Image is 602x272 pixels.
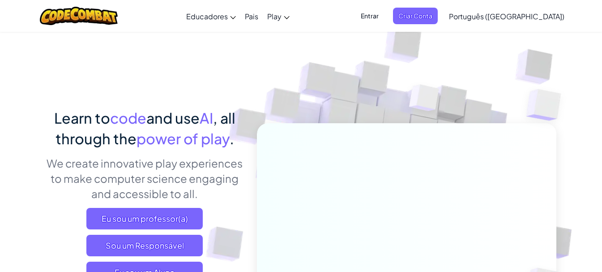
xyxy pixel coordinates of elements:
span: Português ([GEOGRAPHIC_DATA]) [449,12,564,21]
span: and use [146,109,200,127]
button: Entrar [355,8,384,24]
span: code [110,109,146,127]
img: Overlap cubes [392,67,457,134]
a: Pais [240,4,263,28]
span: Learn to [54,109,110,127]
a: Português ([GEOGRAPHIC_DATA]) [444,4,569,28]
a: Educadores [182,4,240,28]
span: Play [267,12,282,21]
a: Play [263,4,294,28]
img: Overlap cubes [508,67,586,143]
img: CodeCombat logo [40,7,118,25]
span: Educadores [186,12,228,21]
a: Eu sou um professor(a) [86,208,203,229]
span: power of play [137,130,230,147]
p: We create innovative play experiences to make computer science engaging and accessible to all. [46,155,243,201]
a: Sou um Responsável [86,235,203,256]
button: Criar Conta [393,8,438,24]
span: . [230,130,234,147]
span: AI [200,109,213,127]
